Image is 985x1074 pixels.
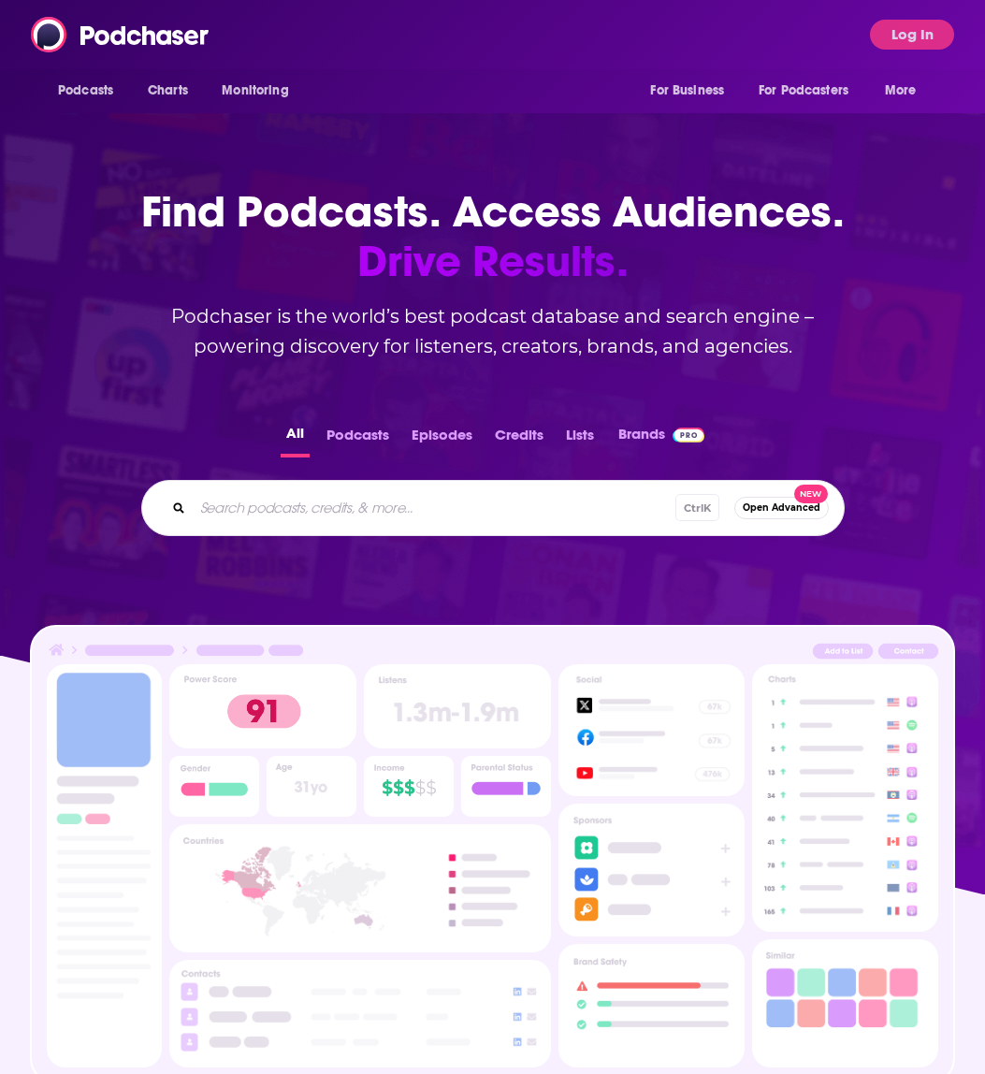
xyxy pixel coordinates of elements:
img: Podcast Socials [558,664,745,796]
span: More [885,78,917,104]
button: Open AdvancedNew [734,497,829,519]
span: Monitoring [222,78,288,104]
button: Lists [560,421,600,457]
img: Podcast Insights Age [267,756,356,817]
img: Podcast Insights Countries [169,824,551,952]
img: Podcast Sponsors [558,804,745,936]
button: open menu [746,73,876,109]
a: Charts [136,73,199,109]
button: open menu [637,73,747,109]
img: Podcast Insights Contacts [169,960,551,1067]
h1: Find Podcasts. Access Audiences. [119,187,867,286]
img: Podcast Insights Sidebar [54,672,154,1005]
button: open menu [209,73,312,109]
img: Podcast Insights Brand Safety [566,951,737,1038]
button: Podcasts [321,421,395,457]
span: For Business [650,78,724,104]
input: Search podcasts, credits, & more... [193,493,675,523]
h2: Podchaser is the world’s best podcast database and search engine – powering discovery for listene... [119,301,867,361]
img: Podcast Insights Income [364,756,454,817]
button: Credits [489,421,549,457]
span: Charts [148,78,188,104]
button: Episodes [406,421,478,457]
img: Podcast Insights Charts [752,664,938,932]
span: For Podcasters [759,78,848,104]
img: Podcast Insights Gender [169,756,259,817]
span: Open Advanced [743,502,820,513]
span: Drive Results. [119,237,867,286]
span: Podcasts [58,78,113,104]
span: New [794,485,828,504]
img: Podchaser Pro [673,428,705,443]
img: Podcast Insights Listens [364,664,551,748]
img: Podchaser - Follow, Share and Rate Podcasts [31,17,210,52]
a: BrandsPodchaser Pro [618,421,705,457]
button: open menu [45,73,138,109]
button: open menu [872,73,940,109]
img: Podcast Insights Power score [169,664,356,748]
img: Podcast Insights Header [47,642,939,665]
div: Search podcasts, credits, & more... [141,480,845,536]
img: Podcast Insights Similar Podcasts [760,947,931,1032]
img: Podcast Insights Parental Status [461,756,551,817]
button: Log In [870,20,954,50]
span: Ctrl K [675,494,719,521]
button: All [281,421,310,457]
